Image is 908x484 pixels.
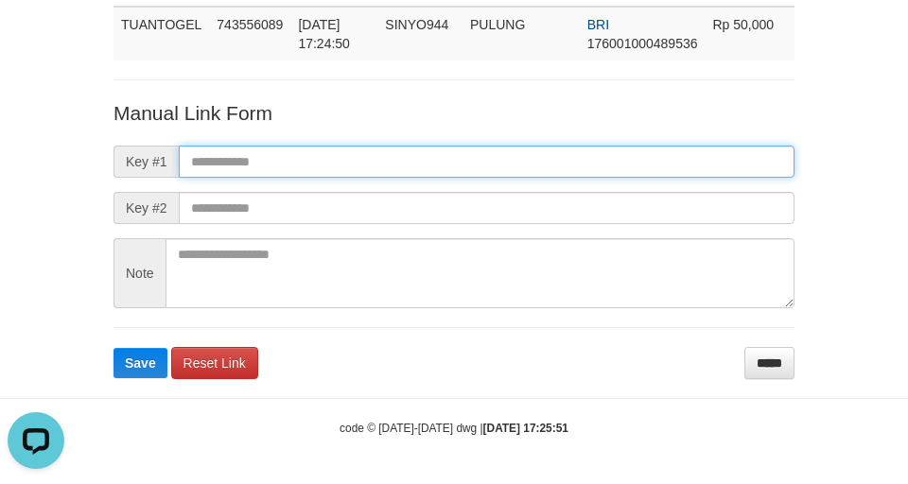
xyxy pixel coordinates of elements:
p: Manual Link Form [113,99,794,127]
button: Open LiveChat chat widget [8,8,64,64]
span: Key #1 [113,146,179,178]
span: Save [125,355,156,371]
strong: [DATE] 17:25:51 [483,422,568,435]
span: [DATE] 17:24:50 [298,17,350,51]
button: Save [113,348,167,378]
span: SINYO944 [385,17,448,32]
span: PULUNG [470,17,525,32]
td: TUANTOGEL [113,7,209,60]
a: Reset Link [171,347,258,379]
span: Copy 176001000489536 to clipboard [587,36,698,51]
td: 743556089 [209,7,290,60]
span: Note [113,238,166,308]
span: Key #2 [113,192,179,224]
span: Reset Link [183,355,246,371]
small: code © [DATE]-[DATE] dwg | [340,422,568,435]
span: Rp 50,000 [713,17,775,32]
span: BRI [587,17,609,32]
